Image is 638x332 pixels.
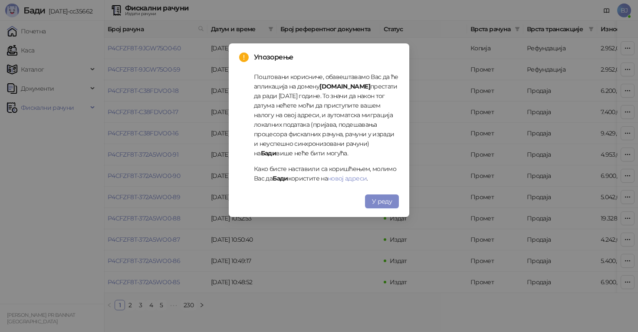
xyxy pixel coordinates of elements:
span: exclamation-circle [239,53,249,62]
p: Како бисте наставили са коришћењем, молимо Вас да користите на . [254,164,399,183]
strong: Бади [261,149,276,157]
strong: [DOMAIN_NAME] [319,82,370,90]
strong: Бади [273,174,288,182]
span: У реду [372,197,392,205]
p: Поштовани корисниче, обавештавамо Вас да ће апликација на домену престати да ради [DATE] године. ... [254,72,399,158]
a: новој адреси [328,174,367,182]
span: Упозорење [254,52,399,62]
button: У реду [365,194,399,208]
